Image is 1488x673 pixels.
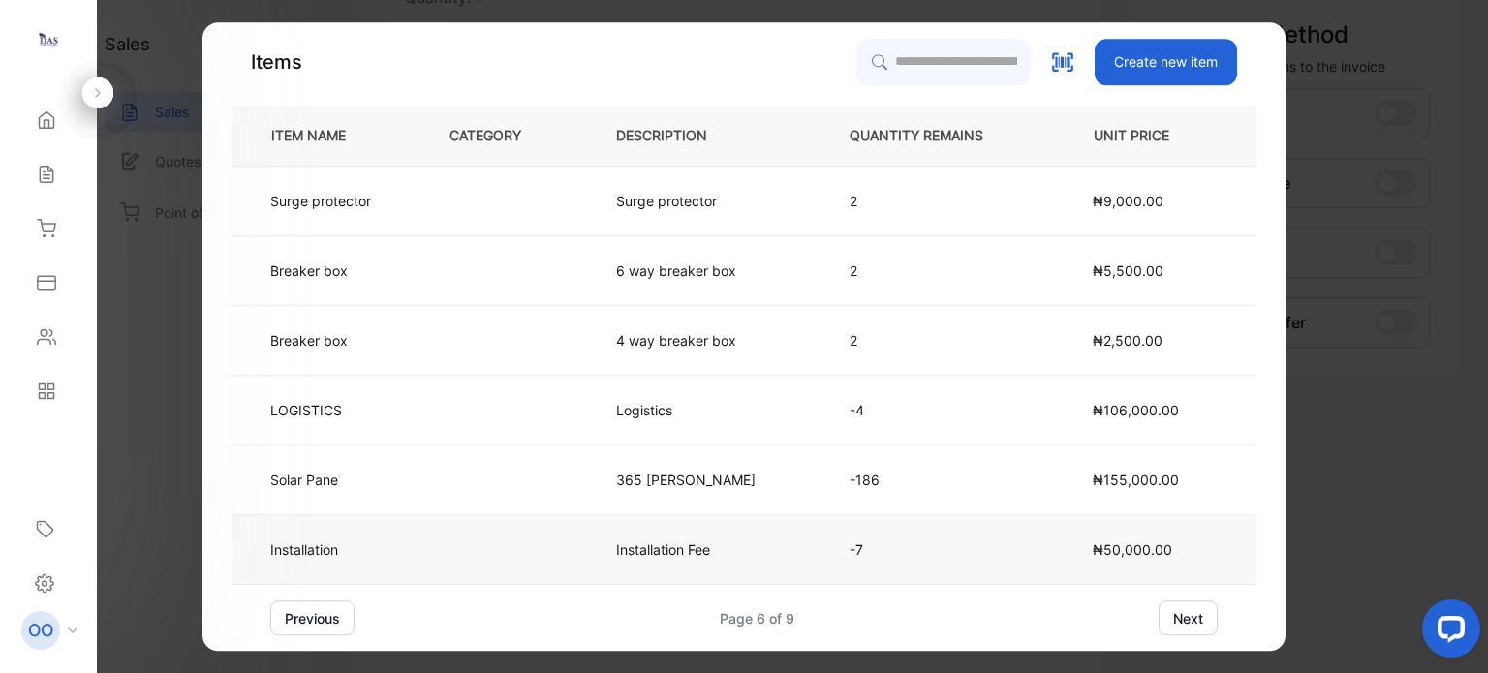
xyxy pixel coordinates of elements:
p: Breaker box [270,260,348,281]
button: previous [270,600,355,635]
p: -4 [850,400,1014,420]
p: ITEM NAME [263,125,377,145]
p: 365 [PERSON_NAME] [616,470,756,490]
p: OO [28,618,53,643]
p: Surge protector [616,191,717,211]
div: Page 6 of 9 [720,608,794,628]
span: ₦9,000.00 [1093,193,1163,209]
p: DESCRIPTION [616,125,738,145]
span: ₦2,500.00 [1093,332,1162,349]
p: 2 [850,260,1014,281]
button: Create new item [1095,39,1237,85]
p: Surge protector [270,191,371,211]
p: 6 way breaker box [616,260,736,281]
span: ₦50,000.00 [1093,541,1172,558]
img: logo [34,25,63,54]
p: Installation Fee [616,539,710,560]
span: ₦106,000.00 [1093,402,1179,418]
button: next [1159,600,1218,635]
iframe: LiveChat chat widget [1407,592,1488,673]
p: 2 [850,330,1014,351]
p: UNIT PRICE [1078,125,1224,145]
p: -186 [850,470,1014,490]
p: Installation [270,539,338,560]
p: 4 way breaker box [616,330,736,351]
p: QUANTITY REMAINS [850,125,1014,145]
p: -7 [850,539,1014,560]
p: 2 [850,191,1014,211]
p: LOGISTICS [270,400,342,420]
span: ₦5,500.00 [1093,262,1163,279]
p: CATEGORY [449,125,552,145]
p: Solar Pane [270,470,338,490]
span: ₦155,000.00 [1093,472,1179,488]
p: Items [251,47,302,76]
p: Breaker box [270,330,348,351]
p: Logistics [616,400,683,420]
